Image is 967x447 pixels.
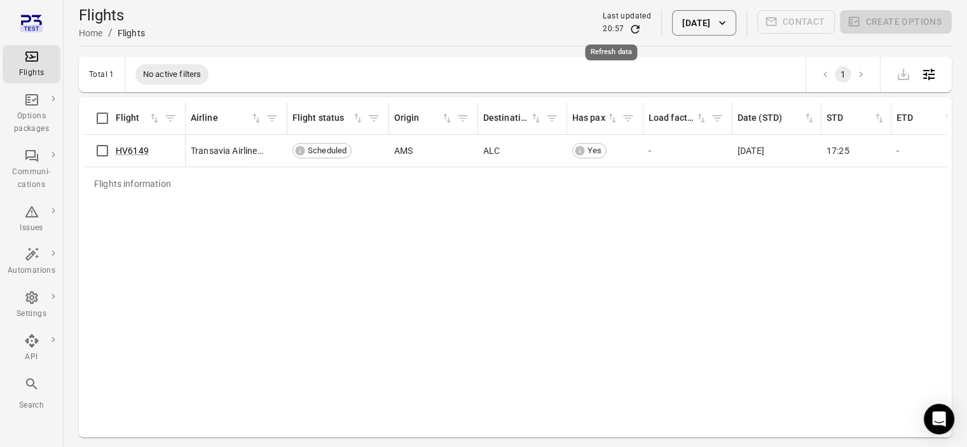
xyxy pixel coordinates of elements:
[3,88,60,139] a: Options packages
[108,25,113,41] li: /
[629,23,641,36] button: Refresh data
[896,144,956,157] div: -
[826,111,886,125] div: Sort by STD in ascending order
[835,66,851,83] button: page 1
[916,62,942,87] button: Open table configuration
[394,111,441,125] div: Origin
[79,5,145,25] h1: Flights
[118,27,145,39] div: Flights
[483,111,542,125] span: Destination
[603,23,624,36] div: 20:57
[757,10,835,36] span: Please make a selection to create communications
[263,109,282,128] button: Filter by airline
[292,111,364,125] span: Flight status
[483,111,542,125] div: Sort by destination in ascending order
[840,10,952,36] span: Please make a selection to create an option package
[453,109,472,128] button: Filter by origin
[8,351,55,364] div: API
[826,111,873,125] div: STD
[79,28,103,38] a: Home
[8,166,55,191] div: Communi-cations
[89,70,114,79] div: Total 1
[116,111,161,125] div: Sort by flight in ascending order
[619,109,638,128] button: Filter by has pax
[891,67,916,79] span: Please make a selection to export
[191,111,263,125] div: Sort by airline in ascending order
[737,111,816,125] span: Date (STD)
[8,110,55,135] div: Options packages
[648,111,708,125] div: Sort by load factor in ascending order
[394,144,413,157] span: AMS
[648,144,727,157] div: -
[585,45,637,60] div: Refresh data
[3,373,60,415] button: Search
[603,10,651,23] div: Last updated
[394,111,453,125] div: Sort by origin in ascending order
[364,109,383,128] button: Filter by flight status
[708,109,727,128] button: Filter by load factor
[542,109,561,128] button: Filter by destination
[3,200,60,238] a: Issues
[116,111,148,125] div: Flight
[648,111,708,125] span: Load factor
[3,286,60,324] a: Settings
[826,111,886,125] span: STD
[816,66,870,83] nav: pagination navigation
[191,111,263,125] span: Airline
[161,109,180,128] button: Filter by flight
[483,111,530,125] div: Destination
[135,68,209,81] span: No active filters
[737,144,764,157] span: [DATE]
[737,111,816,125] div: Sort by date (STD) in ascending order
[8,308,55,320] div: Settings
[896,111,956,125] span: ETD
[292,111,352,125] div: Flight status
[924,404,954,434] div: Open Intercom Messenger
[79,25,145,41] nav: Breadcrumbs
[896,111,943,125] div: ETD
[3,243,60,281] a: Automations
[583,144,606,157] span: Yes
[303,144,351,157] span: Scheduled
[826,144,849,157] span: 17:25
[116,146,149,156] a: HV6149
[672,10,736,36] button: [DATE]
[3,329,60,368] a: API
[8,399,55,412] div: Search
[84,167,181,200] div: Flights information
[191,144,264,157] span: Transavia Airlines C.V. (HV)
[572,111,606,125] div: Has pax
[292,111,364,125] div: Sort by flight status in ascending order
[648,111,695,125] div: Load factor
[572,111,619,125] div: Sort by has pax in ascending order
[3,144,60,195] a: Communi-cations
[572,111,619,125] span: Has pax
[394,111,453,125] span: Origin
[896,111,956,125] div: Sort by ETD in ascending order
[8,67,55,79] div: Flights
[483,144,500,157] span: ALC
[8,265,55,277] div: Automations
[191,111,250,125] div: Airline
[8,222,55,235] div: Issues
[737,111,803,125] div: Date (STD)
[3,45,60,83] a: Flights
[116,111,161,125] span: Flight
